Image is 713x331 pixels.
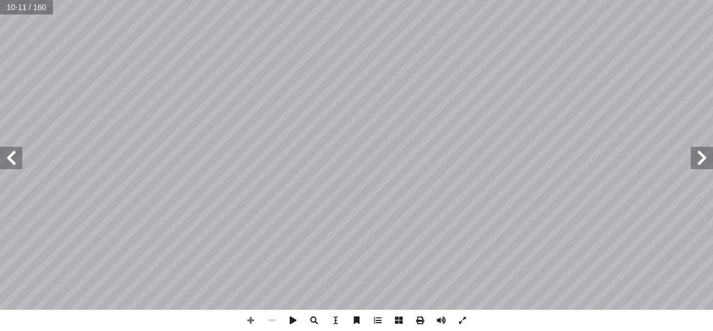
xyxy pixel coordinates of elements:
span: إشارة مرجعية [346,310,367,331]
span: تكبير [240,310,261,331]
span: يبحث [304,310,325,331]
span: جدول المحتويات [367,310,388,331]
span: صوت [431,310,452,331]
span: التشغيل التلقائي [282,310,304,331]
span: التصغير [261,310,282,331]
span: مطبعة [409,310,431,331]
span: تبديل ملء الشاشة [452,310,473,331]
span: حدد الأداة [325,310,346,331]
span: الصفحات [388,310,409,331]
